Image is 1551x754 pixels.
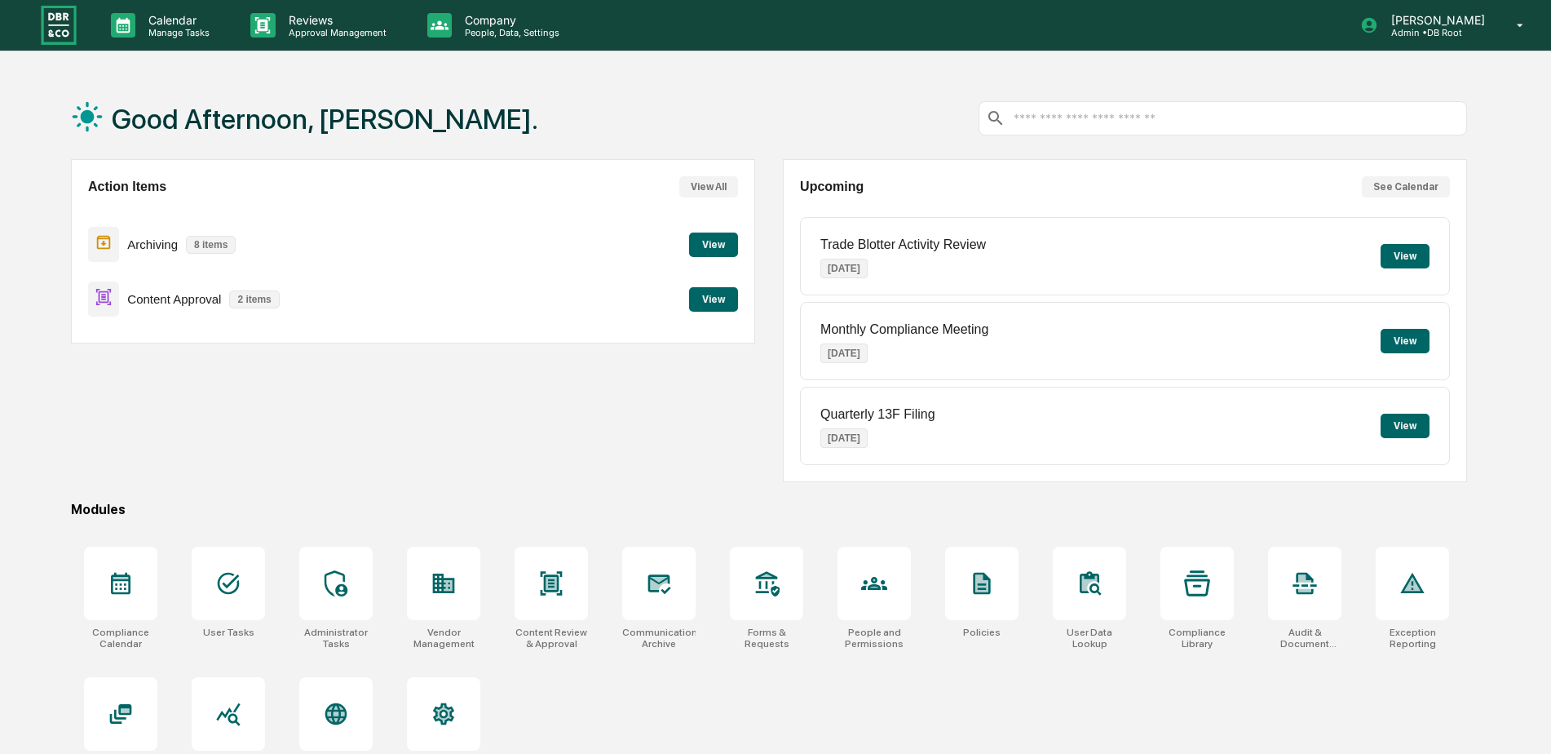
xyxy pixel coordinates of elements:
button: View [689,233,738,257]
a: View [689,291,738,306]
p: [DATE] [820,428,868,448]
div: User Data Lookup [1053,627,1126,650]
a: View [689,236,738,251]
button: View [689,287,738,312]
p: [DATE] [820,344,868,363]
button: View [1381,414,1429,438]
div: Vendor Management [407,627,480,650]
p: Approval Management [276,27,395,38]
button: View [1381,244,1429,268]
div: Administrator Tasks [299,627,373,650]
p: People, Data, Settings [452,27,568,38]
p: 8 items [186,236,236,254]
div: User Tasks [203,627,254,638]
p: Admin • DB Root [1378,27,1493,38]
h2: Action Items [88,180,166,194]
p: Content Approval [127,292,221,306]
p: Calendar [135,13,218,27]
p: Reviews [276,13,395,27]
div: Content Review & Approval [515,627,588,650]
p: Trade Blotter Activity Review [820,237,986,252]
div: Exception Reporting [1376,627,1449,650]
div: Compliance Calendar [84,627,157,650]
div: Modules [71,502,1467,517]
div: Policies [963,627,1001,638]
div: Compliance Library [1160,627,1234,650]
iframe: Open customer support [1499,700,1543,744]
p: Monthly Compliance Meeting [820,322,988,337]
p: Quarterly 13F Filing [820,407,935,422]
p: [PERSON_NAME] [1378,13,1493,27]
button: View [1381,329,1429,353]
button: See Calendar [1362,176,1450,197]
div: Audit & Document Logs [1268,627,1341,650]
h1: Good Afternoon, [PERSON_NAME]. [112,103,538,135]
div: People and Permissions [837,627,911,650]
h2: Upcoming [800,180,864,194]
button: View All [679,176,738,197]
p: Archiving [127,237,178,251]
p: Manage Tasks [135,27,218,38]
p: [DATE] [820,259,868,278]
p: 2 items [229,291,279,308]
p: Company [452,13,568,27]
div: Communications Archive [622,627,696,650]
img: logo [39,3,78,47]
div: Forms & Requests [730,627,803,650]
